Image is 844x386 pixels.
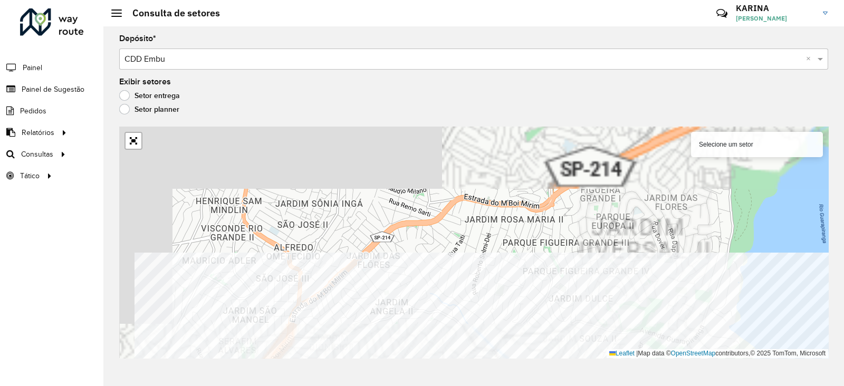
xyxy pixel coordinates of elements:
[806,53,815,65] span: Clear all
[671,350,716,357] a: OpenStreetMap
[21,149,53,160] span: Consultas
[119,75,171,88] label: Exibir setores
[119,32,156,45] label: Depósito
[20,170,40,181] span: Tático
[636,350,638,357] span: |
[119,104,179,114] label: Setor planner
[736,14,815,23] span: [PERSON_NAME]
[736,3,815,13] h3: KARINA
[691,132,823,157] div: Selecione um setor
[609,350,635,357] a: Leaflet
[22,127,54,138] span: Relatórios
[119,90,180,101] label: Setor entrega
[122,7,220,19] h2: Consulta de setores
[711,2,733,25] a: Contato Rápido
[126,133,141,149] a: Abrir mapa em tela cheia
[22,84,84,95] span: Painel de Sugestão
[23,62,42,73] span: Painel
[20,105,46,117] span: Pedidos
[607,349,828,358] div: Map data © contributors,© 2025 TomTom, Microsoft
